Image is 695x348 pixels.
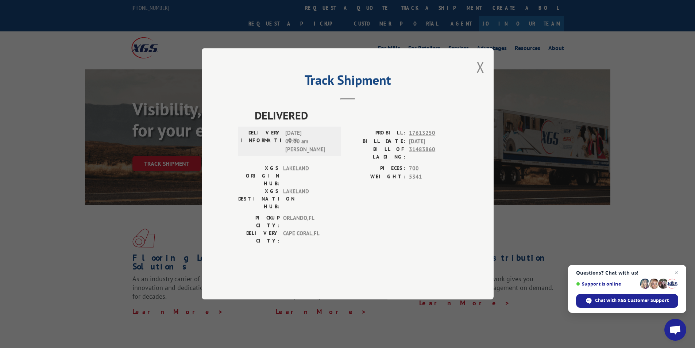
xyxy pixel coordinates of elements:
label: BILL DATE: [348,137,405,146]
label: WEIGHT: [348,173,405,181]
label: DELIVERY INFORMATION: [240,129,282,154]
label: DELIVERY CITY: [238,230,279,245]
span: 700 [409,165,457,173]
label: XGS DESTINATION HUB: [238,188,279,211]
button: Close modal [476,57,484,77]
div: Open chat [664,319,686,341]
span: Questions? Chat with us! [576,270,678,276]
label: PIECES: [348,165,405,173]
tcxspan: Call 31483860 via 3CX [409,146,435,153]
label: BILL OF LADING: [348,146,405,161]
label: PROBILL: [348,129,405,138]
label: PICKUP CITY: [238,214,279,230]
tcxspan: Call 17613250 via 3CX [409,130,435,137]
span: LAKELAND [283,165,332,188]
span: Close chat [672,268,681,277]
h2: Track Shipment [238,75,457,89]
label: XGS ORIGIN HUB: [238,165,279,188]
span: [DATE] 09:00 am [PERSON_NAME] [285,129,335,154]
span: Chat with XGS Customer Support [595,297,669,304]
div: Chat with XGS Customer Support [576,294,678,308]
span: Support is online [576,281,637,287]
span: DELIVERED [255,107,457,124]
span: CAPE CORAL , FL [283,230,332,245]
span: ORLANDO , FL [283,214,332,230]
span: LAKELAND [283,188,332,211]
span: [DATE] [409,137,457,146]
span: 5341 [409,173,457,181]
